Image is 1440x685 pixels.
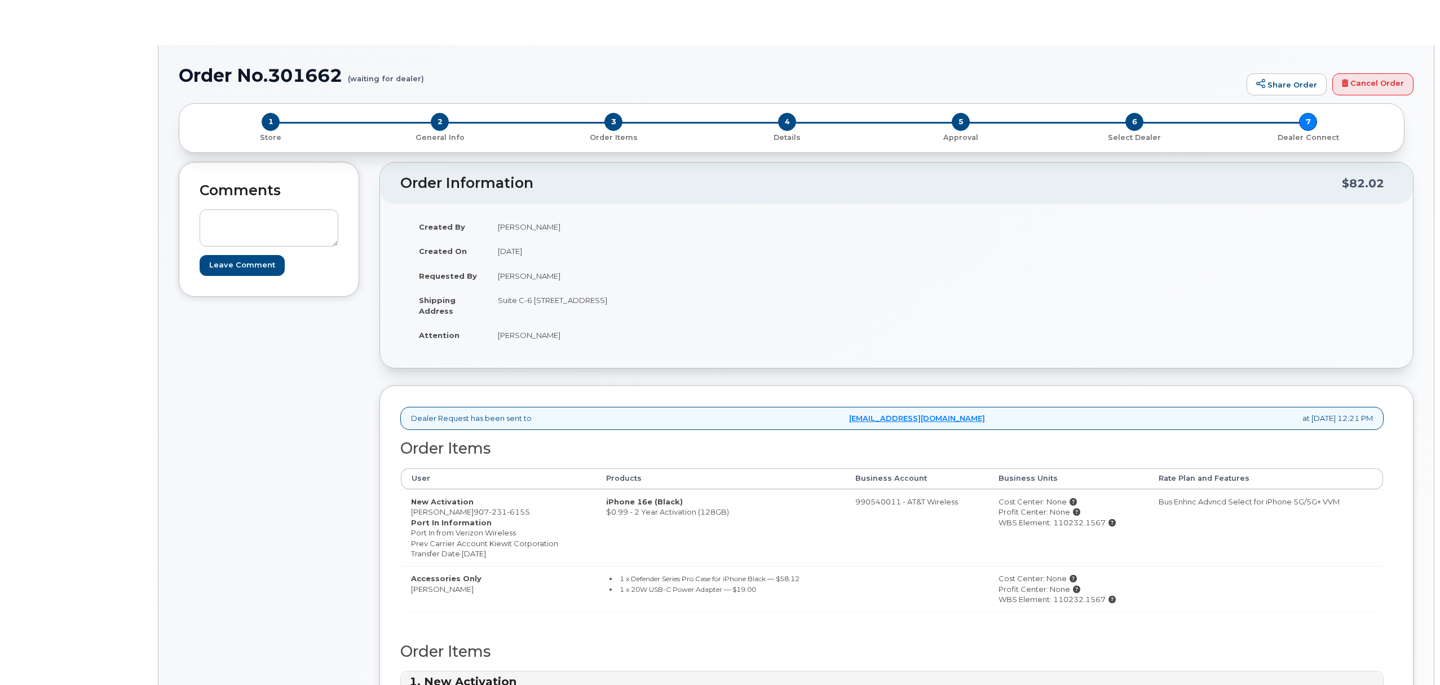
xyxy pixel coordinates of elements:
a: Cancel Order [1332,73,1414,96]
td: [PERSON_NAME] [488,323,888,348]
th: User [401,468,596,489]
td: [PERSON_NAME] [488,264,888,288]
span: 2 [431,113,449,131]
strong: New Activation [411,497,474,506]
div: Profit Center: None [999,584,1138,595]
strong: iPhone 16e (Black) [606,497,683,506]
div: Dealer Request has been sent to at [DATE] 12:21 PM [400,407,1384,430]
strong: Shipping Address [419,296,456,315]
strong: Accessories Only [411,574,482,583]
span: 3 [604,113,622,131]
div: $82.02 [1342,173,1384,194]
th: Business Units [988,468,1149,489]
p: Details [705,133,869,143]
small: 1 x Defender Series Pro Case for iPhone Black — $58.12 [620,574,799,583]
div: Cost Center: None [999,573,1138,584]
dt: Port In Information [411,517,586,528]
div: Cost Center: None [999,497,1138,507]
strong: Attention [419,331,460,340]
h1: Order No.301662 [179,65,1241,85]
span: 4 [778,113,796,131]
span: 5 [952,113,970,131]
a: 4 Details [700,131,874,143]
dd: Port In from Verizon Wireless Prev Carrier Account Kiewit Corporation Transfer Date [DATE] [411,528,586,559]
span: 907 [474,507,530,516]
span: 6 [1125,113,1143,131]
td: [PERSON_NAME] [488,214,888,239]
td: [PERSON_NAME] [401,489,596,566]
strong: Created On [419,247,467,256]
a: 1 Store [188,131,353,143]
a: 3 Order Items [527,131,700,143]
span: 6155 [507,507,530,516]
th: Rate Plan and Features [1149,468,1383,489]
a: 2 General Info [353,131,527,143]
div: Profit Center: None [999,507,1138,517]
td: $0.99 - 2 Year Activation (128GB) [596,489,845,566]
div: WBS Element: 110232.1567 [999,594,1138,605]
p: General Info [357,133,522,143]
h2: Order Information [400,175,1342,191]
p: Select Dealer [1052,133,1217,143]
input: Leave Comment [200,255,285,276]
a: Share Order [1247,73,1327,96]
small: (waiting for dealer) [348,65,424,83]
span: 1 [262,113,280,131]
th: Products [596,468,845,489]
h2: Order Items [400,440,1384,457]
a: 5 Approval [874,131,1048,143]
td: 990540011 - AT&T Wireless [845,489,988,566]
td: [PERSON_NAME] [401,566,596,612]
td: Suite C-6 [STREET_ADDRESS] [488,288,888,323]
a: [EMAIL_ADDRESS][DOMAIN_NAME] [849,413,985,424]
strong: Requested By [419,271,477,280]
div: WBS Element: 110232.1567 [999,517,1138,528]
h2: Order Items [400,643,1384,660]
strong: Created By [419,222,465,231]
p: Store [193,133,348,143]
td: Bus Enhnc Advncd Select for iPhone 5G/5G+ VVM [1149,489,1383,566]
p: Approval [878,133,1043,143]
h2: Comments [200,183,338,199]
p: Order Items [531,133,696,143]
th: Business Account [845,468,988,489]
span: 231 [489,507,507,516]
td: [DATE] [488,239,888,264]
a: 6 Select Dealer [1048,131,1221,143]
small: 1 x 20W USB-C Power Adapter — $19.00 [620,585,756,594]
